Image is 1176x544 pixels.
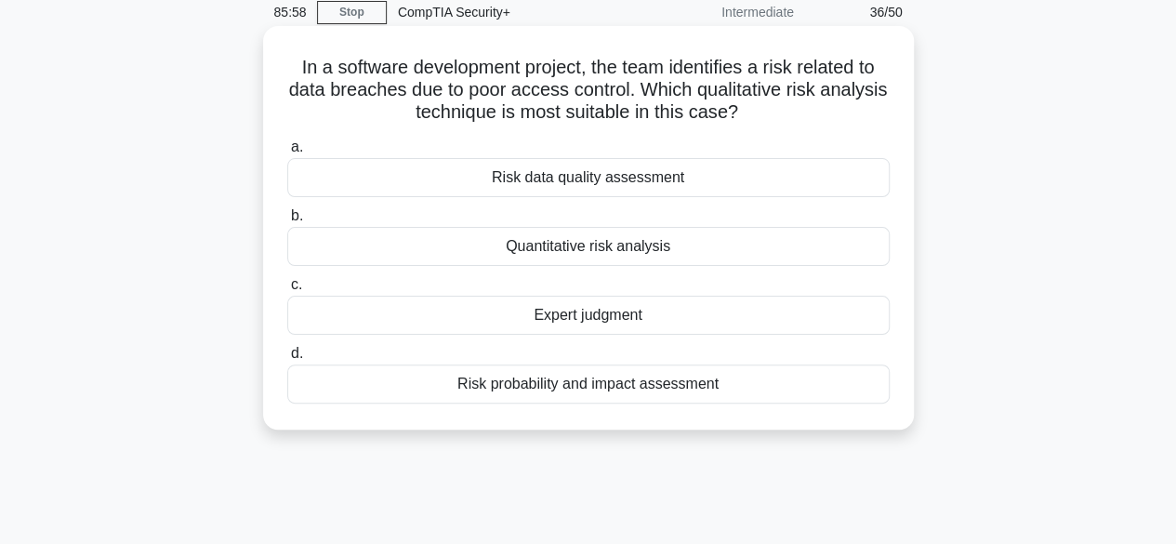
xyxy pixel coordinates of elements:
[291,276,302,292] span: c.
[291,139,303,154] span: a.
[285,56,892,125] h5: In a software development project, the team identifies a risk related to data breaches due to poo...
[317,1,387,24] a: Stop
[287,158,890,197] div: Risk data quality assessment
[291,207,303,223] span: b.
[287,365,890,404] div: Risk probability and impact assessment
[287,227,890,266] div: Quantitative risk analysis
[287,296,890,335] div: Expert judgment
[291,345,303,361] span: d.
